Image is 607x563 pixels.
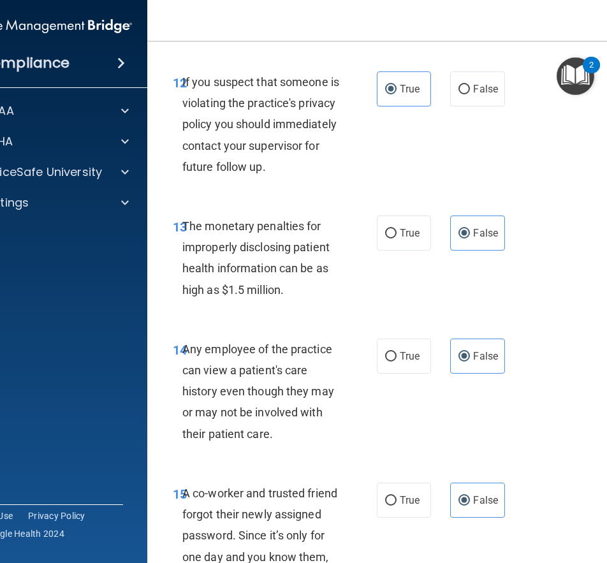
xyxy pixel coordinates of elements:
input: True [385,496,397,506]
span: True [400,227,420,239]
span: 12 [173,75,187,91]
span: False [473,494,498,506]
span: True [400,350,420,362]
span: True [400,83,420,95]
input: False [458,229,470,238]
input: False [458,352,470,362]
div: 2 [589,65,594,82]
a: Privacy Policy [28,509,85,522]
span: 14 [173,342,187,358]
span: False [473,227,498,239]
input: False [458,85,470,94]
span: False [473,83,498,95]
span: 13 [173,219,187,235]
span: False [473,350,498,362]
span: True [400,494,420,506]
span: Any employee of the practice can view a patient's care history even though they may or may not be... [182,342,334,441]
span: The monetary penalties for improperly disclosing patient health information can be as high as $1.... [182,219,330,296]
input: False [458,496,470,506]
input: True [385,229,397,238]
input: True [385,352,397,362]
span: If you suspect that someone is violating the practice's privacy policy you should immediately con... [182,75,339,173]
span: 15 [173,486,187,502]
input: True [385,85,397,94]
button: Open Resource Center, 2 new notifications [557,57,594,95]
